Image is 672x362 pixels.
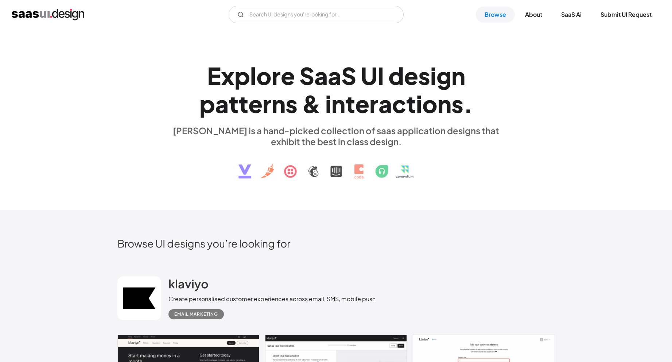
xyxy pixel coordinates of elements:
div: t [229,90,238,118]
div: s [418,62,430,90]
div: n [331,90,345,118]
div: r [272,62,281,90]
div: . [463,90,473,118]
div: g [436,62,451,90]
div: t [238,90,248,118]
div: i [325,90,331,118]
h2: klaviyo [168,276,209,291]
div: r [263,90,272,118]
div: l [250,62,256,90]
div: & [302,90,321,118]
a: Browse [476,7,515,23]
form: Email Form [229,6,404,23]
div: Email Marketing [174,310,218,319]
a: About [516,7,551,23]
div: s [451,90,463,118]
div: t [406,90,416,118]
div: e [404,62,418,90]
div: e [281,62,295,90]
div: s [285,90,298,118]
div: e [248,90,263,118]
img: text, icon, saas logo [226,147,447,185]
a: home [12,9,84,20]
h1: Explore SaaS UI design patterns & interactions. [168,62,504,118]
h2: Browse UI designs you’re looking for [117,237,555,250]
div: c [392,90,406,118]
div: i [430,62,436,90]
div: [PERSON_NAME] is a hand-picked collection of saas application designs that exhibit the best in cl... [168,125,504,147]
div: d [388,62,404,90]
div: t [345,90,355,118]
div: i [416,90,422,118]
div: n [438,90,451,118]
div: a [328,62,341,90]
div: E [207,62,221,90]
a: SaaS Ai [552,7,590,23]
input: Search UI designs you're looking for... [229,6,404,23]
div: Create personalised customer experiences across email, SMS, mobile push [168,295,376,303]
div: S [299,62,314,90]
div: x [221,62,234,90]
div: a [378,90,392,118]
div: r [369,90,378,118]
div: U [361,62,377,90]
div: p [234,62,250,90]
div: o [256,62,272,90]
div: a [314,62,328,90]
div: p [199,90,215,118]
a: klaviyo [168,276,209,295]
div: a [215,90,229,118]
div: n [451,62,465,90]
a: Submit UI Request [592,7,660,23]
div: o [422,90,438,118]
div: e [355,90,369,118]
div: I [377,62,384,90]
div: S [341,62,356,90]
div: n [272,90,285,118]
